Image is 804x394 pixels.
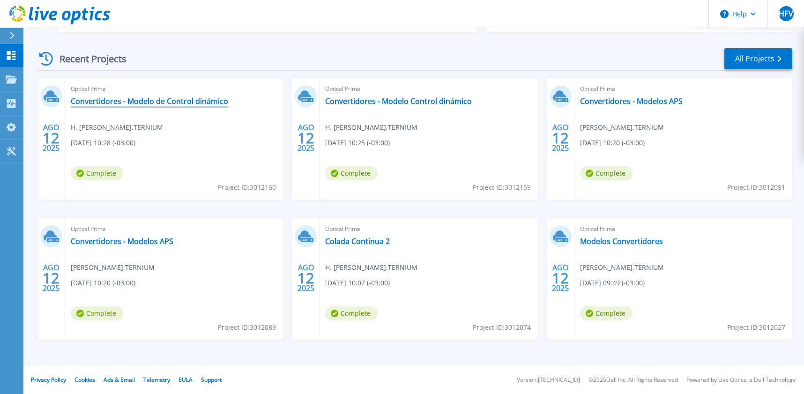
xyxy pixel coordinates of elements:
span: H. [PERSON_NAME] , TERNIUM [325,122,417,133]
span: Optical Prime [325,84,532,94]
a: Convertidores - Modelos APS [71,237,173,246]
span: Project ID: 3012091 [727,182,785,193]
span: 12 [43,274,60,282]
a: Ads & Email [104,376,135,384]
a: Cookies [74,376,95,384]
li: Version: [TECHNICAL_ID] [517,377,580,383]
span: [PERSON_NAME] , TERNIUM [580,122,664,133]
span: [DATE] 10:20 (-03:00) [580,138,645,148]
span: Optical Prime [71,224,277,234]
span: Optical Prime [580,224,787,234]
span: 12 [552,134,569,142]
span: Complete [580,306,633,320]
a: All Projects [724,48,792,69]
span: [DATE] 10:28 (-03:00) [71,138,135,148]
a: EULA [179,376,193,384]
span: Complete [71,306,123,320]
div: AGO 2025 [297,261,315,295]
span: Project ID: 3012074 [473,322,531,333]
a: Convertidores - Modelo Control dinámico [325,97,472,106]
span: [PERSON_NAME] , TERNIUM [580,262,664,273]
span: 12 [298,134,314,142]
span: Project ID: 3012160 [218,182,276,193]
span: 12 [552,274,569,282]
span: Project ID: 3012089 [218,322,276,333]
span: [DATE] 10:20 (-03:00) [71,278,135,288]
li: Powered by Live Optics, a Dell Technology [686,377,796,383]
span: Project ID: 3012027 [727,322,785,333]
div: AGO 2025 [551,261,569,295]
span: Optical Prime [325,224,532,234]
div: AGO 2025 [42,261,60,295]
span: [DATE] 10:25 (-03:00) [325,138,390,148]
span: [DATE] 10:07 (-03:00) [325,278,390,288]
span: Complete [325,166,378,180]
span: Project ID: 3012159 [473,182,531,193]
a: Privacy Policy [31,376,66,384]
span: 12 [298,274,314,282]
div: AGO 2025 [551,121,569,155]
span: Complete [580,166,633,180]
span: [PERSON_NAME] , TERNIUM [71,262,155,273]
div: AGO 2025 [42,121,60,155]
span: Optical Prime [71,84,277,94]
a: Colada Continua 2 [325,237,390,246]
span: [DATE] 09:49 (-03:00) [580,278,645,288]
li: © 2025 Dell Inc. All Rights Reserved [588,377,678,383]
span: Optical Prime [580,84,787,94]
span: H. [PERSON_NAME] , TERNIUM [71,122,163,133]
a: Convertidores - Modelo de Control dinámico [71,97,228,106]
div: AGO 2025 [297,121,315,155]
a: Convertidores - Modelos APS [580,97,683,106]
span: Complete [325,306,378,320]
span: HFV [779,10,793,17]
a: Modelos Convertidores [580,237,663,246]
span: Complete [71,166,123,180]
span: H. [PERSON_NAME] , TERNIUM [325,262,417,273]
div: Recent Projects [36,47,139,70]
a: Support [201,376,222,384]
a: Telemetry [143,376,170,384]
span: 12 [43,134,60,142]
